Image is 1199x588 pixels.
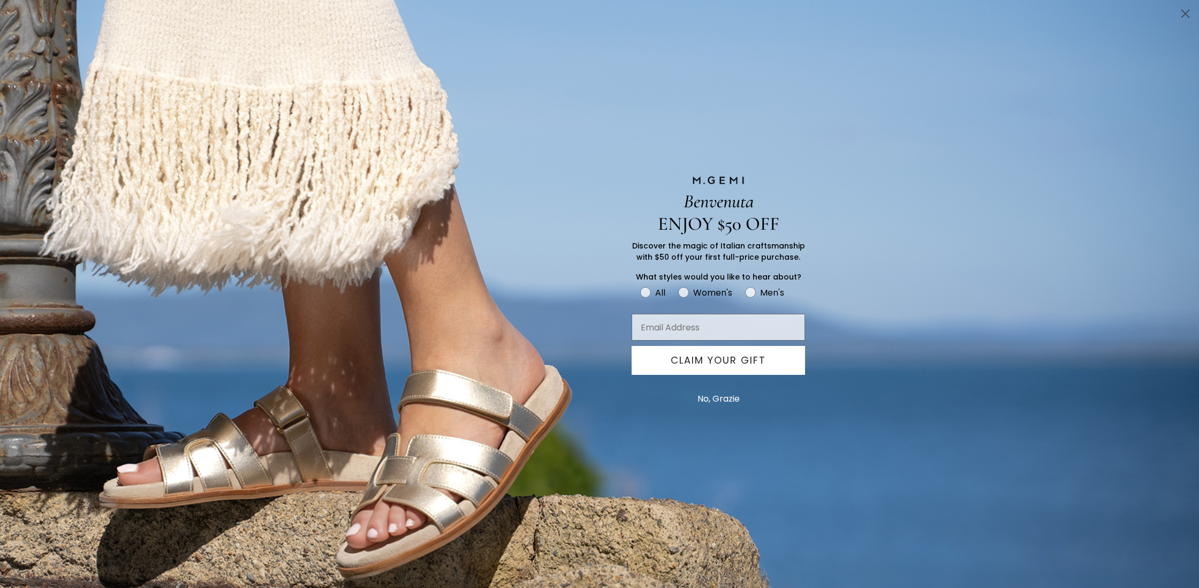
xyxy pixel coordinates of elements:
div: Women's [693,286,732,299]
div: Men's [760,286,784,299]
span: ENJOY $50 OFF [658,213,779,235]
img: M.GEMI [692,176,745,185]
button: No, Grazie [692,386,745,412]
span: Discover the magic of Italian craftsmanship with $50 off your first full-price purchase. [632,240,805,262]
span: Benvenuta [684,190,754,213]
input: Email Address [632,314,805,341]
span: What styles would you like to hear about? [636,272,801,282]
button: Close dialog [1176,4,1195,23]
div: All [655,286,665,299]
button: CLAIM YOUR GIFT [632,346,805,375]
